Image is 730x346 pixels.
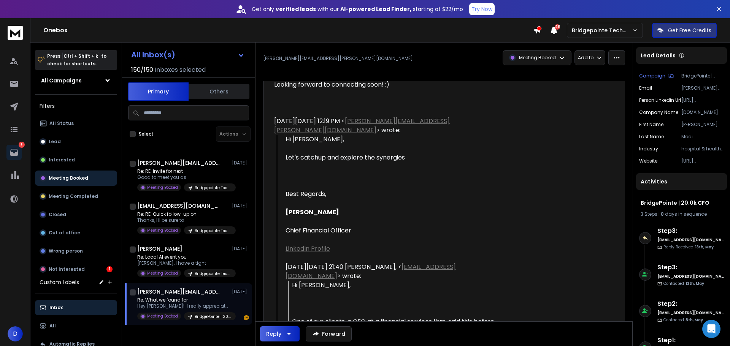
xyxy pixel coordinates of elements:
[35,171,117,186] button: Meeting Booked
[681,85,724,91] p: [PERSON_NAME][EMAIL_ADDRESS][PERSON_NAME][DOMAIN_NAME]
[137,168,229,174] p: Re: RE: Invite for next
[35,243,117,259] button: Wrong person
[657,336,724,345] h6: Step 1 :
[35,262,117,277] button: Not Interested1
[131,51,175,58] h1: All Inbox(s)
[137,202,221,210] h1: [EMAIL_ADDRESS][DOMAIN_NAME]
[35,134,117,149] button: Lead
[35,225,117,240] button: Out of office
[652,23,717,38] button: Get Free Credits
[681,146,724,152] p: hospital & health care
[657,310,724,316] h6: [EMAIL_ADDRESS][DOMAIN_NAME]
[663,317,703,323] p: Contacted
[340,5,411,13] strong: AI-powered Lead Finder,
[252,5,463,13] p: Get only with our starting at $22/mo
[286,153,496,162] div: Let's catchup and explore the synergies
[471,5,492,13] p: Try Now
[263,55,413,62] p: [PERSON_NAME][EMAIL_ADDRESS][PERSON_NAME][DOMAIN_NAME]
[276,5,316,13] strong: verified leads
[195,314,231,319] p: BridgePointe | 20.0k CFO
[35,152,117,167] button: Interested
[131,65,153,74] span: 150 / 150
[137,159,221,167] h1: [PERSON_NAME][EMAIL_ADDRESS][DOMAIN_NAME]
[286,190,326,198] span: Best Regards,
[139,131,154,137] label: Select
[639,73,674,79] button: Campaign
[663,244,714,250] p: Reply Received
[681,122,724,128] p: [PERSON_NAME]
[702,320,720,338] div: Open Intercom Messenger
[6,145,22,160] a: 1
[681,97,724,103] p: [URL][DOMAIN_NAME]
[661,211,707,217] span: 8 days in sequence
[274,117,450,134] a: [PERSON_NAME][EMAIL_ADDRESS][PERSON_NAME][DOMAIN_NAME]
[641,52,676,59] p: Lead Details
[137,211,229,217] p: Re: RE: Quick follow-up on
[137,254,229,260] p: Re: Local AI event you
[686,317,703,323] span: 8th, May
[137,288,221,295] h1: [PERSON_NAME][EMAIL_ADDRESS][PERSON_NAME][DOMAIN_NAME]
[147,185,178,190] p: Meeting Booked
[155,65,206,74] h3: Inboxes selected
[641,199,722,207] h1: BridgePointe | 20.0k CFO
[49,139,61,145] p: Lead
[137,297,229,303] p: Re: What we found for
[35,101,117,111] h3: Filters
[639,73,665,79] p: Campaign
[106,266,113,272] div: 1
[636,173,727,190] div: Activities
[266,330,281,338] div: Reply
[62,52,99,60] span: Ctrl + Shift + k
[189,83,249,100] button: Others
[469,3,495,15] button: Try Now
[35,207,117,222] button: Closed
[147,313,178,319] p: Meeting Booked
[681,158,724,164] p: [URL][DOMAIN_NAME]
[639,146,658,152] p: Industry
[657,299,724,308] h6: Step 2 :
[35,116,117,131] button: All Status
[195,185,231,191] p: Bridgepointe Technologies | 2.9k CEOs in [GEOGRAPHIC_DATA] [US_STATE]
[8,326,23,341] button: D
[639,97,681,103] p: Person Linkedin Url
[681,73,724,79] p: BridgePointe | 20.0k CFO
[49,157,75,163] p: Interested
[260,326,300,341] button: Reply
[137,303,229,309] p: Hey [PERSON_NAME]! I really appreciate your
[641,211,657,217] span: 3 Steps
[232,246,249,252] p: [DATE]
[306,326,352,341] button: Forward
[49,212,66,218] p: Closed
[232,160,249,166] p: [DATE]
[639,158,657,164] p: Website
[137,260,229,266] p: [PERSON_NAME], I have a tight
[519,55,556,61] p: Meeting Booked
[49,230,80,236] p: Out of office
[286,262,496,281] div: [DATE][DATE] 21:40 [PERSON_NAME], < > wrote:
[555,24,560,30] span: 48
[137,245,182,253] h1: [PERSON_NAME]
[195,271,231,276] p: Bridgepointe Technologies | 2.9k CEOs in [GEOGRAPHIC_DATA] [US_STATE]
[35,73,117,88] button: All Campaigns
[49,323,56,329] p: All
[125,47,251,62] button: All Inbox(s)
[639,122,663,128] p: First Name
[657,263,724,272] h6: Step 3 :
[8,26,23,40] img: logo
[657,237,724,243] h6: [EMAIL_ADDRESS][DOMAIN_NAME]
[274,117,496,135] div: [DATE][DATE] 12:19 PM < > wrote:
[35,318,117,333] button: All
[41,77,82,84] h1: All Campaigns
[578,55,594,61] p: Add to
[35,300,117,315] button: Inbox
[40,278,79,286] h3: Custom Labels
[49,266,85,272] p: Not Interested
[128,82,189,101] button: Primary
[572,27,632,34] p: Bridgepointe Technologies
[49,175,88,181] p: Meeting Booked
[695,244,714,250] span: 13th, May
[668,27,711,34] p: Get Free Credits
[43,26,533,35] h1: Onebox
[657,226,724,235] h6: Step 3 :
